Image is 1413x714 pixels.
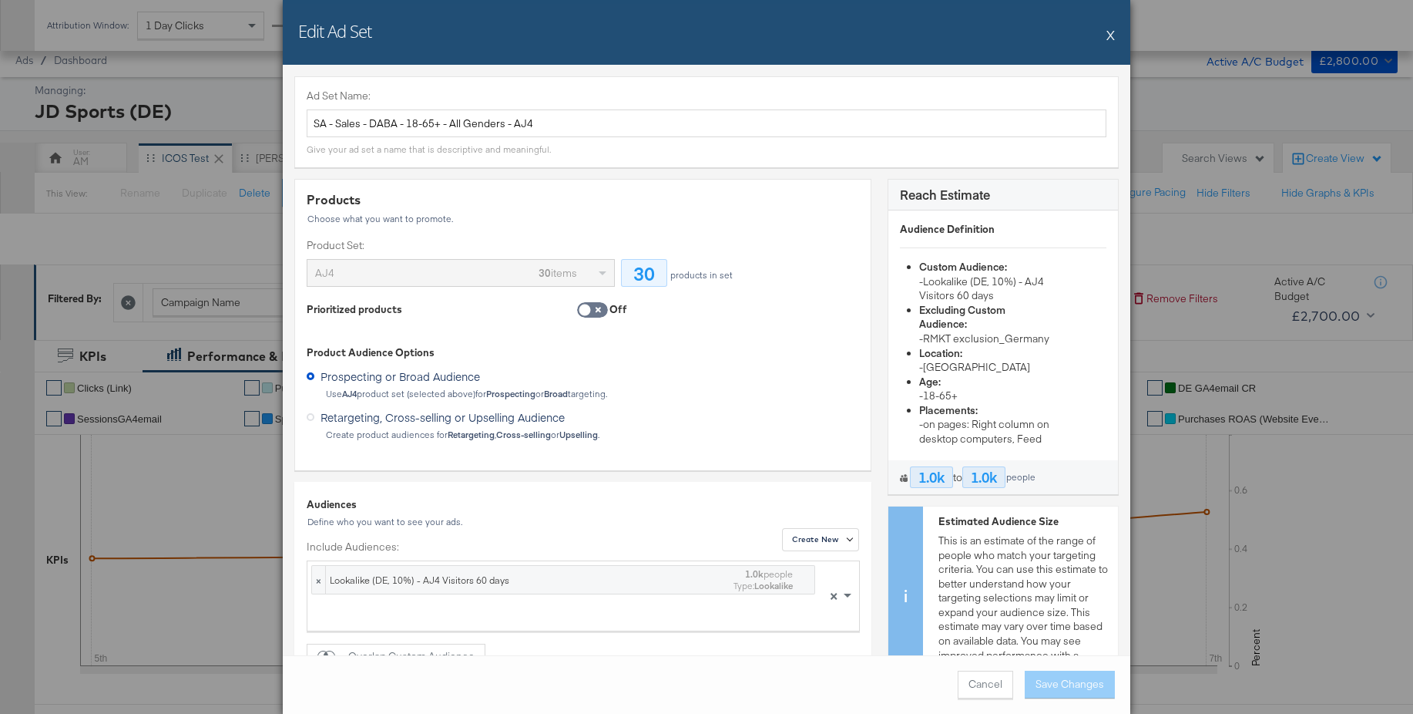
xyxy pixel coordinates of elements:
div: products in set [667,270,733,281]
strong: Reach Estimate [900,186,990,203]
strong: Excluding Custom Audience: [919,303,1005,332]
div: items [539,260,577,286]
span: - 18-65+ [919,389,958,402]
strong: Placements: [919,403,978,417]
span: Prospecting or Broad Audience [321,369,480,384]
div: people [745,567,793,580]
div: AJ4 [315,260,527,286]
label: Product Set: [307,238,615,253]
button: X [1106,19,1115,50]
strong: Upselling [559,429,598,440]
span: - [GEOGRAPHIC_DATA] [919,360,1030,374]
strong: Custom Audience: [919,260,1007,274]
div: Products [307,191,859,209]
strong: AJ4 [342,388,357,399]
button: Overlap Custom Audience [307,644,485,672]
strong: Location: [919,346,962,360]
div: Estimated Audience Size [938,514,1110,529]
div: people [1005,472,1036,483]
div: Choose what you want to promote. [307,214,859,224]
span: Use for or targeting. [326,388,607,399]
label: Ad Set Name: [307,89,1106,103]
div: Audience Definition [900,222,1106,237]
span: × [830,588,837,601]
div: Give your ad set a name that is descriptive and meaningful. [307,143,551,156]
strong: 1.0k [745,567,764,580]
div: Audiences [307,497,860,512]
span: product set (selected above) [342,388,475,399]
div: to [888,460,1118,494]
label: Include Audiences: [307,540,860,554]
strong: Prospecting [486,388,535,399]
strong: Lookalike [754,580,793,591]
strong: Cross-selling [496,429,551,440]
strong: 30 [539,266,551,280]
button: Create New [782,528,859,551]
span: Clear all [827,561,840,631]
div: Lookalike (DE, 10%) - AJ4 Visitors 60 days [330,574,722,586]
div: Prioritized products [307,302,402,317]
span: Retargeting, Cross-selling or Upselling Audience [321,409,565,425]
strong: Age: [919,375,941,389]
span: Create product audiences for , or . [326,429,599,440]
strong: Broad [544,388,568,399]
div: This is an estimate of the range of people who match your targeting criteria. You can use this es... [923,507,1118,685]
span: - Lookalike (DE, 10%) - AJ4 Visitors 60 days [919,274,1044,303]
span: - RMKT exclusion_Germany [919,332,1049,345]
div: Off [609,302,627,317]
div: Product Audience Options [307,345,859,360]
span: × [312,566,326,594]
h2: Edit Ad Set [298,19,371,42]
button: Cancel [958,671,1013,699]
div: Define who you want to see your ads. [307,517,860,527]
strong: Retargeting [448,429,495,440]
div: 1.0k [962,466,1005,488]
div: Type: [733,580,793,591]
span: - on pages: Right column on desktop computers, Feed on desktop computers, Feed on mobile devices ... [919,417,1052,517]
div: 1.0k [910,466,953,488]
div: 30 [621,259,667,287]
